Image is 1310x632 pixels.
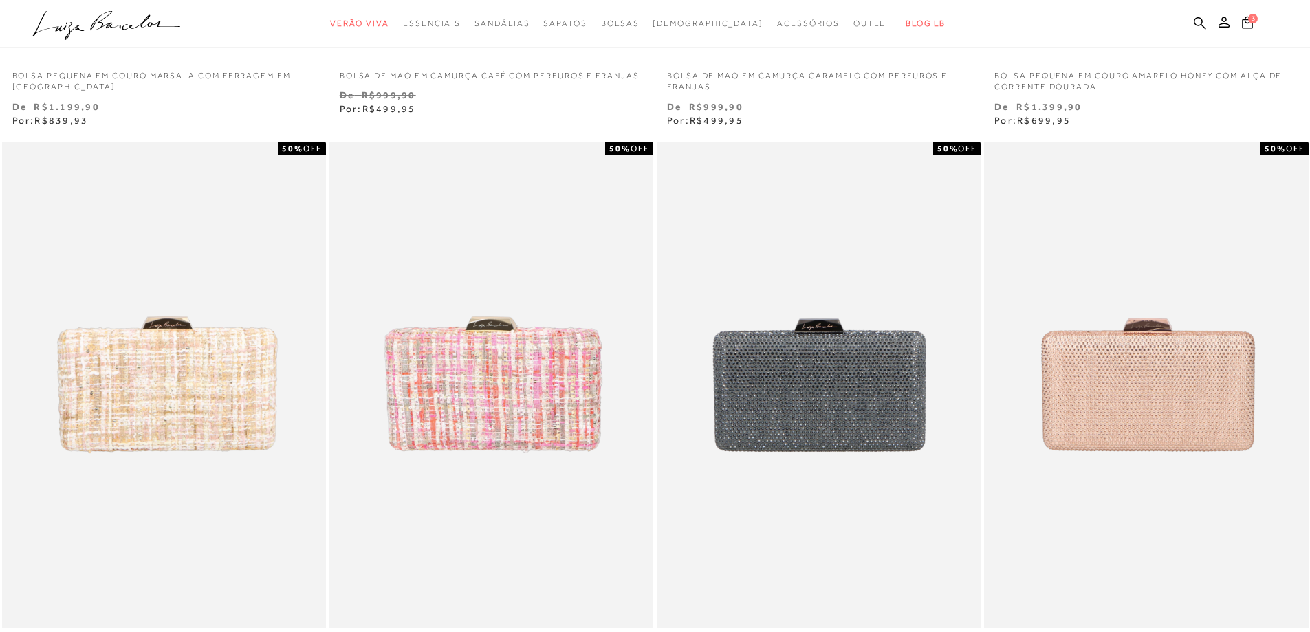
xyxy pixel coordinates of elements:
img: CLUTCH CRISTAIS ROSÉ [985,144,1307,626]
span: Por: [994,115,1071,126]
a: categoryNavScreenReaderText [330,11,389,36]
img: CLUTCH TWEED ROSA [331,144,652,626]
small: De [340,89,354,100]
small: R$1.199,90 [34,101,99,112]
span: R$839,93 [34,115,88,126]
span: OFF [631,144,649,153]
small: R$999,90 [362,89,416,100]
span: Por: [667,115,743,126]
span: [DEMOGRAPHIC_DATA] [653,19,763,28]
span: 3 [1248,14,1258,23]
a: CLUTCH TWEED NATA CLUTCH TWEED NATA [3,144,325,626]
span: Acessórios [777,19,840,28]
a: BOLSA PEQUENA EM COURO MARSALA COM FERRAGEM EM [GEOGRAPHIC_DATA] [2,62,326,94]
a: CLUTCH CRISTAIS CINZA CLUTCH CRISTAIS CINZA [658,144,979,626]
strong: 50% [937,144,959,153]
a: BOLSA PEQUENA EM COURO AMARELO HONEY COM ALÇA DE CORRENTE DOURADA [984,62,1308,94]
span: R$499,95 [362,103,416,114]
a: categoryNavScreenReaderText [601,11,640,36]
strong: 50% [609,144,631,153]
a: BLOG LB [906,11,946,36]
a: categoryNavScreenReaderText [853,11,892,36]
a: CLUTCH TWEED ROSA CLUTCH TWEED ROSA [331,144,652,626]
a: categoryNavScreenReaderText [403,11,461,36]
a: BOLSA DE MÃO EM CAMURÇA CAFÉ COM PERFUROS E FRANJAS [329,62,653,82]
span: OFF [1286,144,1304,153]
small: R$999,90 [689,101,743,112]
small: R$1.399,90 [1016,101,1082,112]
span: R$499,95 [690,115,743,126]
button: 3 [1238,15,1257,34]
a: CLUTCH CRISTAIS ROSÉ CLUTCH CRISTAIS ROSÉ [985,144,1307,626]
a: noSubCategoriesText [653,11,763,36]
small: De [667,101,681,112]
span: Sapatos [543,19,587,28]
strong: 50% [1265,144,1286,153]
span: OFF [303,144,322,153]
span: Verão Viva [330,19,389,28]
a: categoryNavScreenReaderText [777,11,840,36]
span: Outlet [853,19,892,28]
a: categoryNavScreenReaderText [474,11,530,36]
span: OFF [958,144,976,153]
strong: 50% [282,144,303,153]
a: BOLSA DE MÃO EM CAMURÇA CARAMELO COM PERFUROS E FRANJAS [657,62,981,94]
small: De [994,101,1009,112]
small: De [12,101,27,112]
span: Por: [12,115,89,126]
span: R$699,95 [1017,115,1071,126]
a: categoryNavScreenReaderText [543,11,587,36]
span: Bolsas [601,19,640,28]
span: Por: [340,103,416,114]
span: Essenciais [403,19,461,28]
span: Sandálias [474,19,530,28]
span: BLOG LB [906,19,946,28]
img: CLUTCH CRISTAIS CINZA [658,144,979,626]
img: CLUTCH TWEED NATA [3,144,325,626]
